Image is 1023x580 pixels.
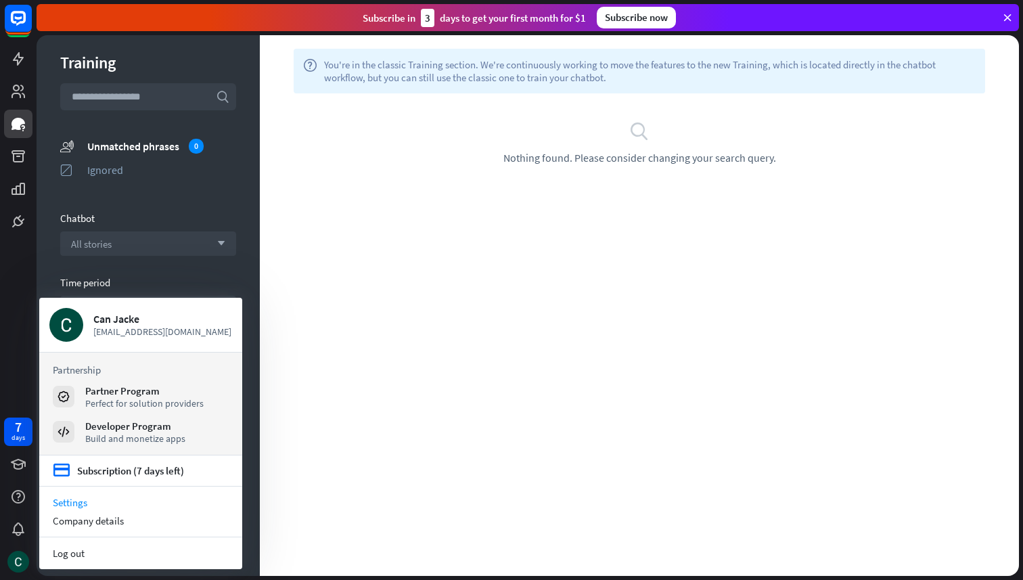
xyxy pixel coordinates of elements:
[39,493,242,512] a: Settings
[53,462,70,479] i: credit_card
[87,139,236,154] div: Unmatched phrases
[210,240,225,248] i: arrow_down
[85,397,204,409] div: Perfect for solution providers
[629,120,650,141] i: search
[189,139,204,154] div: 0
[324,58,976,84] span: You're in the classic Training section. We're continuously working to move the features to the ne...
[60,276,236,289] div: Time period
[597,7,676,28] div: Subscribe now
[53,384,229,409] a: Partner Program Perfect for solution providers
[60,52,236,73] div: Training
[303,58,317,84] i: help
[363,9,586,27] div: Subscribe in days to get your first month for $1
[39,544,242,562] a: Log out
[421,9,434,27] div: 3
[53,363,229,376] h3: Partnership
[85,420,185,432] div: Developer Program
[4,418,32,446] a: 7 days
[60,139,74,153] i: unmatched_phrases
[85,432,185,445] div: Build and monetize apps
[93,312,232,326] div: Can Jacke
[503,151,776,164] span: Nothing found. Please consider changing your search query.
[216,90,229,104] i: search
[53,420,229,444] a: Developer Program Build and monetize apps
[71,238,112,250] span: All stories
[60,163,74,177] i: ignored
[39,512,242,530] div: Company details
[49,308,232,342] a: Can Jacke [EMAIL_ADDRESS][DOMAIN_NAME]
[87,163,236,177] div: Ignored
[15,421,22,433] div: 7
[11,5,51,46] button: Open LiveChat chat widget
[60,212,236,225] div: Chatbot
[85,384,204,397] div: Partner Program
[53,462,184,479] a: credit_card Subscription (7 days left)
[77,464,184,477] div: Subscription (7 days left)
[12,433,25,443] div: days
[93,326,232,338] span: [EMAIL_ADDRESS][DOMAIN_NAME]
